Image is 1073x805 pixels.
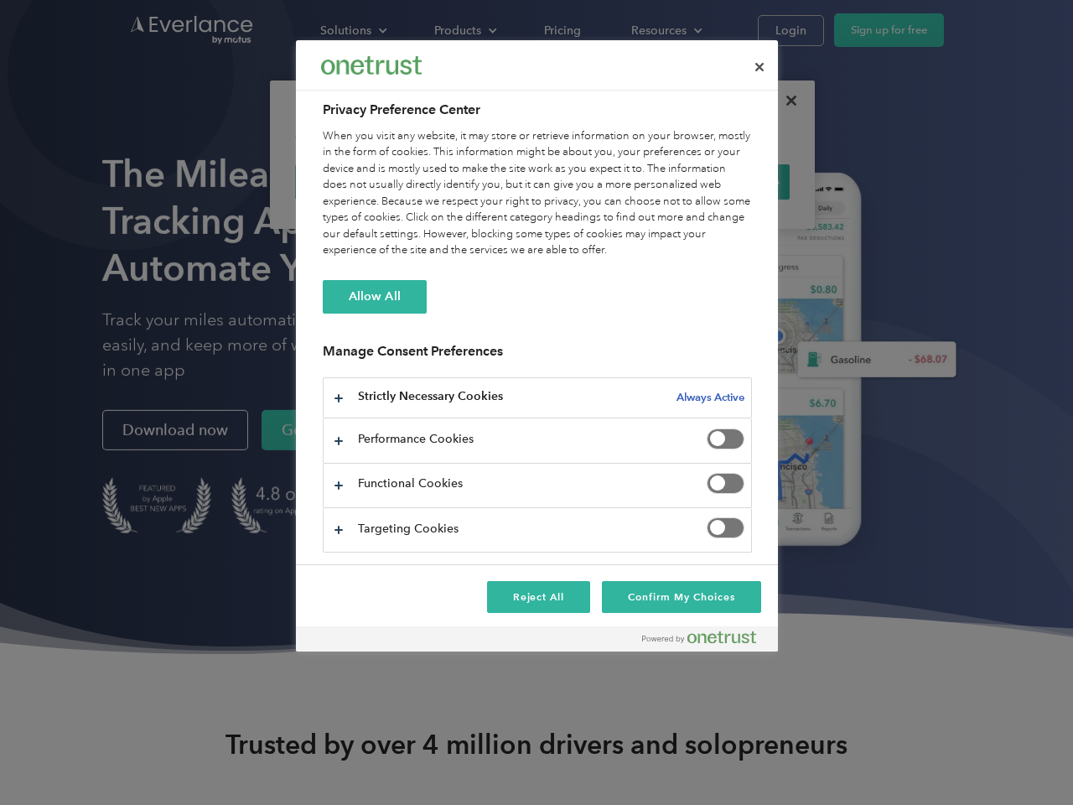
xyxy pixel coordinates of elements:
[323,100,752,120] h2: Privacy Preference Center
[602,581,760,613] button: Confirm My Choices
[323,343,752,369] h3: Manage Consent Preferences
[296,40,778,652] div: Preference center
[642,631,770,652] a: Powered by OneTrust Opens in a new Tab
[323,128,752,259] div: When you visit any website, it may store or retrieve information on your browser, mostly in the f...
[323,280,427,314] button: Allow All
[487,581,591,613] button: Reject All
[296,40,778,652] div: Privacy Preference Center
[321,49,422,82] div: Everlance
[642,631,756,644] img: Powered by OneTrust Opens in a new Tab
[741,49,778,86] button: Close
[321,56,422,74] img: Everlance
